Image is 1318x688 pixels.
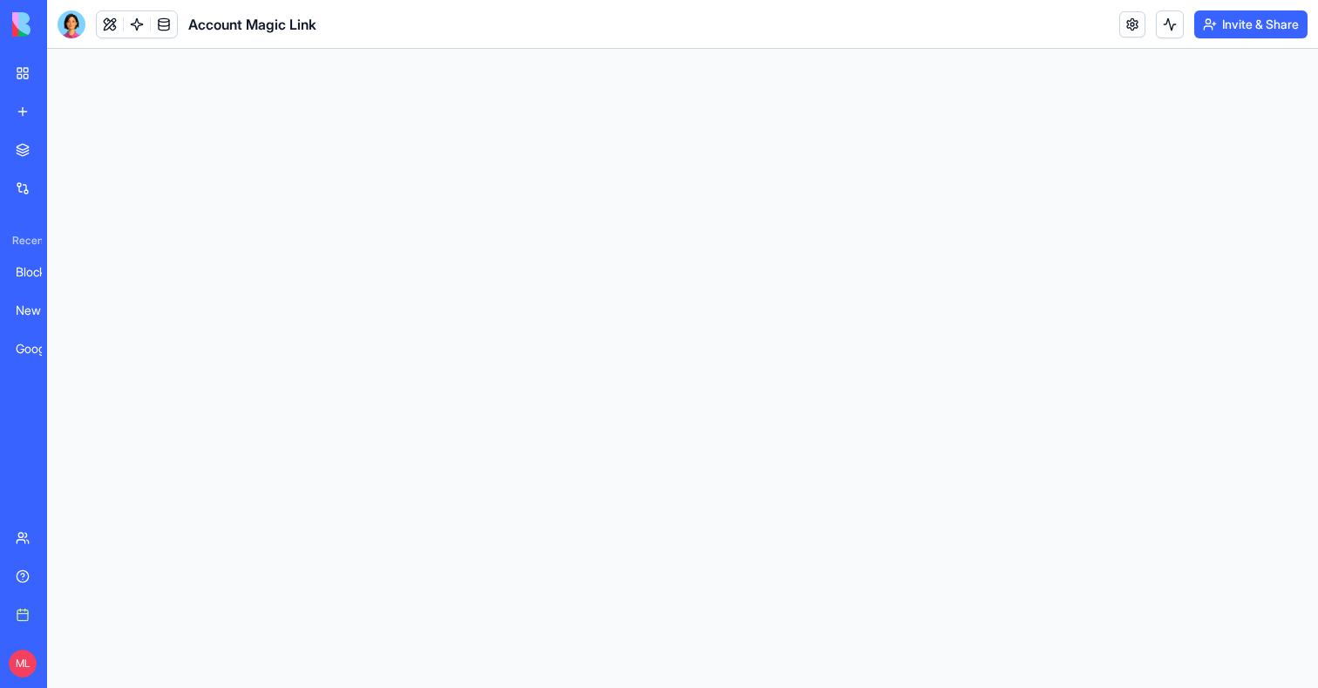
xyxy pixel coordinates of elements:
[16,340,65,358] div: Google Meet Connector
[9,650,37,678] span: ML
[16,263,65,281] div: Blocks Knowledge Base
[5,255,75,290] a: Blocks Knowledge Base
[5,234,42,248] span: Recent
[1194,10,1308,38] button: Invite & Share
[5,293,75,328] a: New App
[12,12,120,37] img: logo
[188,14,316,35] h1: Account Magic Link
[5,331,75,366] a: Google Meet Connector
[16,302,65,319] div: New App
